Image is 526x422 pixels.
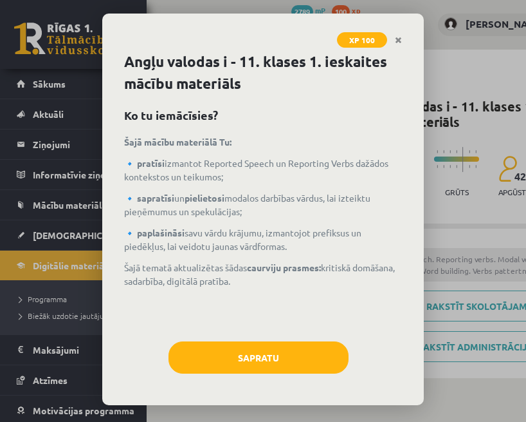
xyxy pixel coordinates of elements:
[247,262,321,273] strong: caurviju prasmes:
[124,106,402,124] h2: Ko tu iemācīsies?
[185,192,224,204] strong: pielietosi
[124,136,231,148] strong: Šajā mācību materiālā Tu:
[124,226,402,253] p: savu vārdu krājumu, izmantojot prefiksus un piedēkļus, lai veidotu jaunas vārdformas.
[124,227,185,238] strong: 🔹 paplašināsi
[124,157,402,184] p: izmantot Reported Speech un Reporting Verbs dažādos kontekstos un teikumos;
[337,32,387,48] span: XP 100
[124,192,174,204] strong: 🔹 sapratīsi
[168,341,349,374] button: Sapratu
[124,157,165,169] strong: 🔹 pratīsi
[124,191,402,218] p: un modalos darbības vārdus, lai izteiktu pieņēmumus un spekulācijas;
[124,261,402,288] p: Šajā tematā aktualizētas šādas kritiskā domāšana, sadarbība, digitālā pratība.
[124,51,402,95] h1: Angļu valodas i - 11. klases 1. ieskaites mācību materiāls
[387,28,410,53] a: Close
